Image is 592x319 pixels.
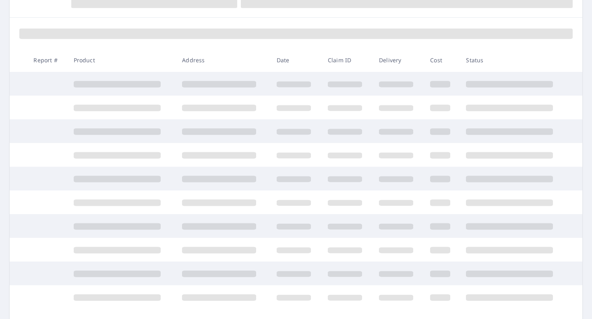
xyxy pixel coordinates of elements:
[424,48,460,72] th: Cost
[460,48,568,72] th: Status
[67,48,176,72] th: Product
[270,48,321,72] th: Date
[373,48,424,72] th: Delivery
[321,48,373,72] th: Claim ID
[176,48,270,72] th: Address
[27,48,67,72] th: Report #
